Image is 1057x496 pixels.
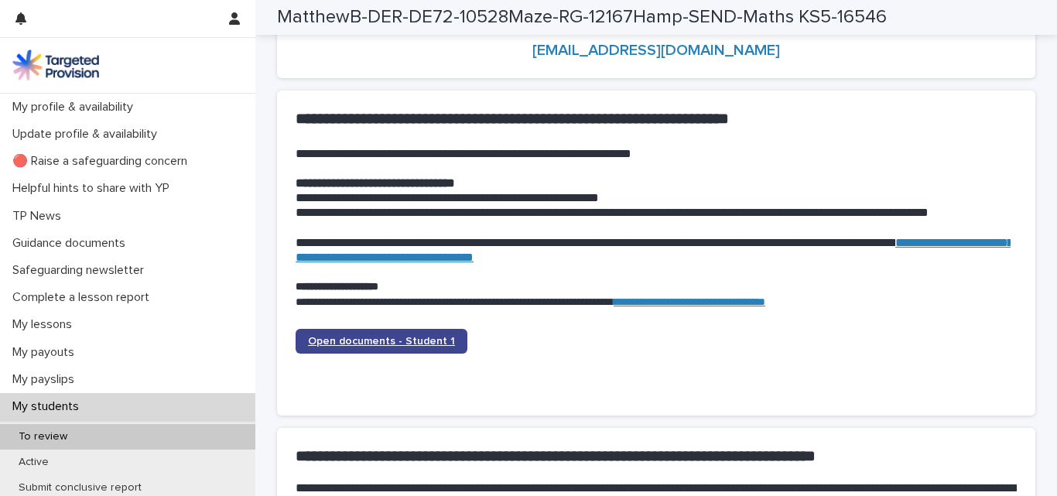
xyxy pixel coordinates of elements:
h2: MatthewB-DER-DE72-10528Maze-RG-12167Hamp-SEND-Maths KS5-16546 [277,6,887,29]
p: My lessons [6,317,84,332]
a: [EMAIL_ADDRESS][DOMAIN_NAME] [532,43,780,58]
p: To review [6,430,80,443]
p: My payouts [6,345,87,360]
span: Open documents - Student 1 [308,336,455,347]
img: M5nRWzHhSzIhMunXDL62 [12,50,99,80]
p: Update profile & availability [6,127,169,142]
p: Submit conclusive report [6,481,154,494]
p: TP News [6,209,74,224]
p: Active [6,456,61,469]
p: Guidance documents [6,236,138,251]
p: My students [6,399,91,414]
p: My profile & availability [6,100,145,115]
p: My payslips [6,372,87,387]
p: Helpful hints to share with YP [6,181,182,196]
p: Complete a lesson report [6,290,162,305]
p: Safeguarding newsletter [6,263,156,278]
a: Open documents - Student 1 [296,329,467,354]
p: 🔴 Raise a safeguarding concern [6,154,200,169]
